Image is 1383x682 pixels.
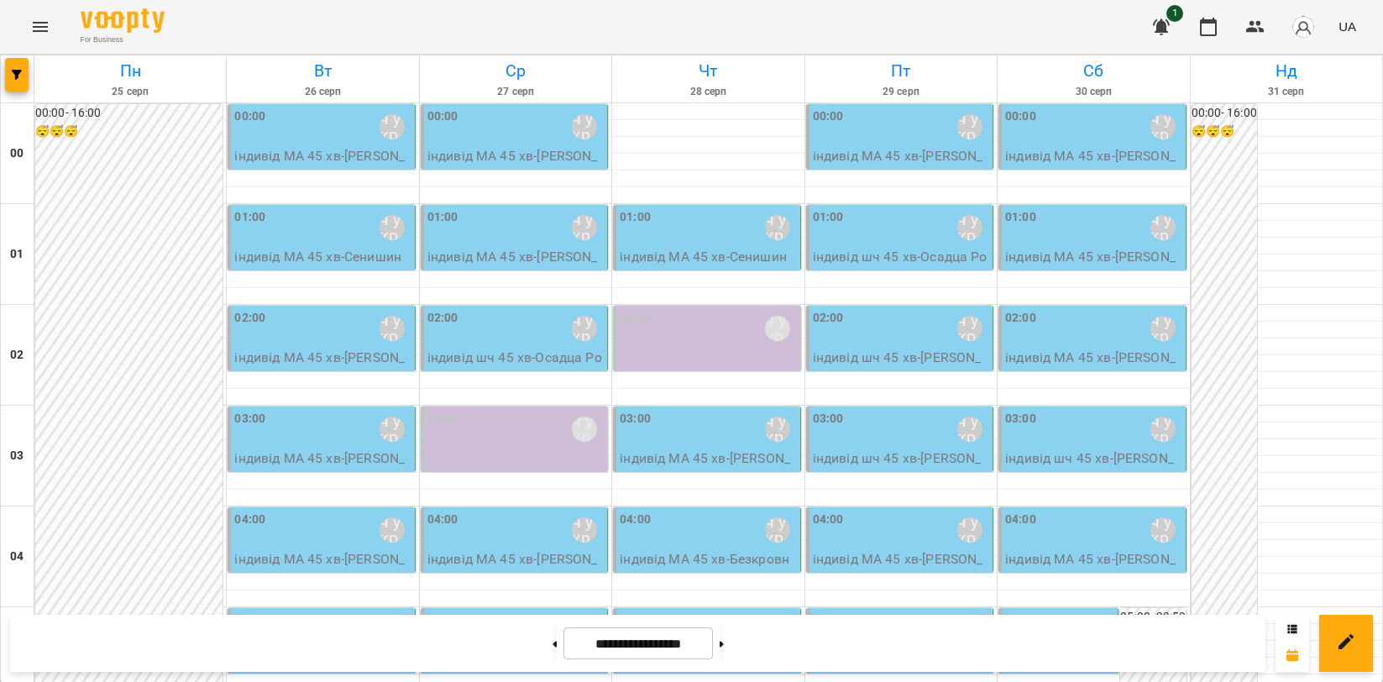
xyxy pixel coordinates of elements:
[81,8,165,33] img: Voopty Logo
[1150,215,1176,240] div: Мойсук Надія\ ма укр\шч укр\ https://us06web.zoom.us/j/84559859332
[380,215,405,240] div: Мойсук Надія\ ма укр\шч укр\ https://us06web.zoom.us/j/84559859332
[1005,348,1181,387] p: індивід МА 45 хв - [PERSON_NAME]
[229,84,416,100] h6: 26 серп
[427,449,604,469] p: 0
[234,449,411,488] p: індивід МА 45 хв - [PERSON_NAME]
[380,517,405,543] div: Мойсук Надія\ ма укр\шч укр\ https://us06web.zoom.us/j/84559859332
[1005,549,1181,589] p: індивід МА 45 хв - [PERSON_NAME]
[1193,58,1380,84] h6: Нд
[427,247,604,286] p: індивід МА 45 хв - [PERSON_NAME]
[37,58,223,84] h6: Пн
[1338,18,1356,35] span: UA
[1150,316,1176,341] div: Мойсук Надія\ ма укр\шч укр\ https://us06web.zoom.us/j/84559859332
[234,208,265,227] label: 01:00
[1000,58,1187,84] h6: Сб
[1150,517,1176,543] div: Мойсук Надія\ ма укр\шч укр\ https://us06web.zoom.us/j/84559859332
[572,114,597,139] div: Мойсук Надія\ ма укр\шч укр\ https://us06web.zoom.us/j/84559859332
[572,215,597,240] div: Мойсук Надія\ ма укр\шч укр\ https://us06web.zoom.us/j/84559859332
[1005,208,1036,227] label: 01:00
[234,511,265,529] label: 04:00
[1005,511,1036,529] label: 04:00
[81,34,165,45] span: For Business
[427,208,458,227] label: 01:00
[234,410,265,428] label: 03:00
[35,104,223,123] h6: 00:00 - 16:00
[1000,84,1187,100] h6: 30 серп
[380,114,405,139] div: Мойсук Надія\ ма укр\шч укр\ https://us06web.zoom.us/j/84559859332
[765,417,790,442] div: Мойсук Надія\ ма укр\шч укр\ https://us06web.zoom.us/j/84559859332
[1332,11,1363,42] button: UA
[427,511,458,529] label: 04:00
[620,247,796,286] p: індивід МА 45 хв - Сенишин Міла
[427,410,458,428] label: 03:00
[427,348,604,387] p: індивід шч 45 хв - Осадца Роман
[234,549,411,589] p: індивід МА 45 хв - [PERSON_NAME]
[813,410,844,428] label: 03:00
[813,108,844,126] label: 00:00
[10,447,24,465] h6: 03
[620,348,796,368] p: 0
[957,215,982,240] div: Мойсук Надія\ ма укр\шч укр\ https://us06web.zoom.us/j/84559859332
[427,309,458,328] label: 02:00
[765,517,790,543] div: Мойсук Надія\ ма укр\шч укр\ https://us06web.zoom.us/j/84559859332
[957,417,982,442] div: Мойсук Надія\ ма укр\шч укр\ https://us06web.zoom.us/j/84559859332
[620,208,651,227] label: 01:00
[1005,146,1181,186] p: індивід МА 45 хв - [PERSON_NAME]
[813,348,989,387] p: індивід шч 45 хв - [PERSON_NAME]
[427,469,604,489] p: Бронь
[1192,123,1257,141] h6: 😴😴😴
[1005,108,1036,126] label: 00:00
[234,247,411,286] p: індивід МА 45 хв - Сенишин Міла
[1166,5,1183,22] span: 1
[427,146,604,186] p: індивід МА 45 хв - [PERSON_NAME]
[620,511,651,529] label: 04:00
[813,549,989,589] p: індивід МА 45 хв - [PERSON_NAME]
[615,58,801,84] h6: Чт
[10,346,24,365] h6: 02
[20,7,60,47] button: Menu
[808,58,994,84] h6: Пт
[1005,309,1036,328] label: 02:00
[427,108,458,126] label: 00:00
[427,549,604,589] p: індивід МА 45 хв - [PERSON_NAME]
[1150,417,1176,442] div: Мойсук Надія\ ма укр\шч укр\ https://us06web.zoom.us/j/84559859332
[380,417,405,442] div: Мойсук Надія\ ма укр\шч укр\ https://us06web.zoom.us/j/84559859332
[957,114,982,139] div: Мойсук Надія\ ма укр\шч укр\ https://us06web.zoom.us/j/84559859332
[765,215,790,240] div: Мойсук Надія\ ма укр\шч укр\ https://us06web.zoom.us/j/84559859332
[620,309,651,328] label: 02:00
[1005,410,1036,428] label: 03:00
[234,146,411,186] p: індивід МА 45 хв - [PERSON_NAME]
[1150,114,1176,139] div: Мойсук Надія\ ма укр\шч укр\ https://us06web.zoom.us/j/84559859332
[620,449,796,488] p: індивід МА 45 хв - [PERSON_NAME]
[10,144,24,163] h6: 00
[380,316,405,341] div: Мойсук Надія\ ма укр\шч укр\ https://us06web.zoom.us/j/84559859332
[234,348,411,387] p: індивід МА 45 хв - [PERSON_NAME]
[957,517,982,543] div: Мойсук Надія\ ма укр\шч укр\ https://us06web.zoom.us/j/84559859332
[813,511,844,529] label: 04:00
[620,410,651,428] label: 03:00
[422,84,609,100] h6: 27 серп
[813,449,989,488] p: індивід шч 45 хв - [PERSON_NAME]
[37,84,223,100] h6: 25 серп
[572,517,597,543] div: Мойсук Надія\ ма укр\шч укр\ https://us06web.zoom.us/j/84559859332
[957,316,982,341] div: Мойсук Надія\ ма укр\шч укр\ https://us06web.zoom.us/j/84559859332
[808,84,994,100] h6: 29 серп
[1291,15,1315,39] img: avatar_s.png
[422,58,609,84] h6: Ср
[1193,84,1380,100] h6: 31 серп
[234,309,265,328] label: 02:00
[10,245,24,264] h6: 01
[813,208,844,227] label: 01:00
[813,309,844,328] label: 02:00
[765,316,790,341] div: Мойсук Надія\ ма укр\шч укр\ https://us06web.zoom.us/j/84559859332
[1005,449,1181,488] p: індивід шч 45 хв - [PERSON_NAME]
[10,548,24,566] h6: 04
[813,247,989,286] p: індивід шч 45 хв - Осадца Роман
[572,417,597,442] div: Мойсук Надія\ ма укр\шч укр\ https://us06web.zoom.us/j/84559859332
[813,146,989,186] p: індивід МА 45 хв - [PERSON_NAME]
[620,368,796,388] p: Бронь
[234,108,265,126] label: 00:00
[1005,247,1181,286] p: індивід МА 45 хв - [PERSON_NAME]
[615,84,801,100] h6: 28 серп
[1192,104,1257,123] h6: 00:00 - 16:00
